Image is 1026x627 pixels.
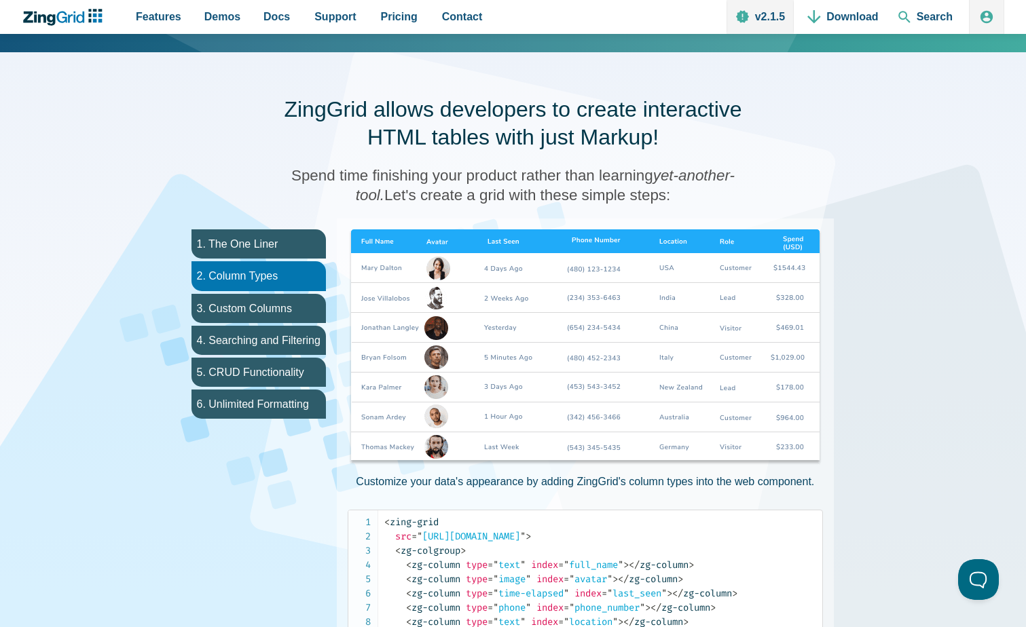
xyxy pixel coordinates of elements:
span: " [661,588,667,599]
span: > [710,602,716,613]
a: ZingChart Logo. Click to return to the homepage [22,9,109,26]
span: " [569,573,574,585]
span: > [732,588,737,599]
span: > [689,559,694,571]
span: phone [488,602,531,613]
span: > [612,573,618,585]
span: zg-column [672,588,732,599]
span: full_name [558,559,623,571]
iframe: Help Scout Beacon - Open [958,559,999,600]
span: = [488,559,493,571]
li: 3. Custom Columns [191,294,326,323]
span: zg-column [618,573,678,585]
span: = [564,573,569,585]
span: type [466,602,488,613]
span: < [395,545,401,556]
span: " [618,559,623,571]
span: < [406,559,411,571]
p: Customize your data's appearance by adding ZingGrid's column types into the web component. [356,472,814,491]
span: > [645,602,651,613]
span: zg-column [629,559,689,571]
span: = [488,588,493,599]
span: " [520,531,526,542]
span: " [493,559,498,571]
li: 5. CRUD Functionality [191,358,326,387]
span: " [526,573,531,585]
span: > [678,573,683,585]
span: time-elapsed [488,588,569,599]
span: zg-column [406,602,460,613]
span: src [395,531,411,542]
span: index [536,602,564,613]
li: 6. Unlimited Formatting [191,389,326,419]
li: 4. Searching and Filtering [191,326,326,355]
span: index [536,573,564,585]
span: " [417,531,422,542]
span: [URL][DOMAIN_NAME] [411,531,526,542]
span: " [520,559,526,571]
span: > [667,588,672,599]
span: zg-column [406,573,460,585]
span: zg-column [406,559,460,571]
span: Contact [442,7,483,26]
span: zg-colgroup [395,545,460,556]
span: type [466,573,488,585]
span: type [466,588,488,599]
span: zing-grid [384,516,439,528]
span: image [488,573,531,585]
span: " [564,588,569,599]
span: Demos [204,7,240,26]
span: = [411,531,417,542]
span: = [558,559,564,571]
span: > [460,545,466,556]
span: " [569,602,574,613]
span: " [640,602,645,613]
span: text [488,559,526,571]
span: = [564,602,569,613]
span: index [531,559,558,571]
span: " [526,602,531,613]
span: </ [672,588,683,599]
span: " [493,602,498,613]
span: " [607,588,612,599]
span: > [526,531,531,542]
span: > [623,559,629,571]
li: 1. The One Liner [191,229,326,259]
span: </ [618,573,629,585]
span: < [406,602,411,613]
span: < [406,588,411,599]
span: " [607,573,612,585]
span: " [564,559,569,571]
span: last_seen [602,588,667,599]
span: = [488,602,493,613]
span: avatar [564,573,612,585]
span: = [488,573,493,585]
span: < [406,573,411,585]
span: zg-column [651,602,710,613]
span: type [466,559,488,571]
span: index [574,588,602,599]
span: Docs [263,7,290,26]
span: phone_number [564,602,645,613]
span: </ [629,559,640,571]
li: 2. Column Types [191,261,326,290]
span: Pricing [381,7,418,26]
span: Support [314,7,356,26]
span: " [493,588,498,599]
span: </ [651,602,661,613]
span: = [602,588,607,599]
span: zg-column [406,588,460,599]
h2: ZingGrid allows developers to create interactive HTML tables with just Markup! [276,96,751,152]
span: < [384,516,390,528]
span: " [493,573,498,585]
h3: Spend time finishing your product rather than learning Let's create a grid with these simple steps: [276,166,751,205]
span: Features [136,7,181,26]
